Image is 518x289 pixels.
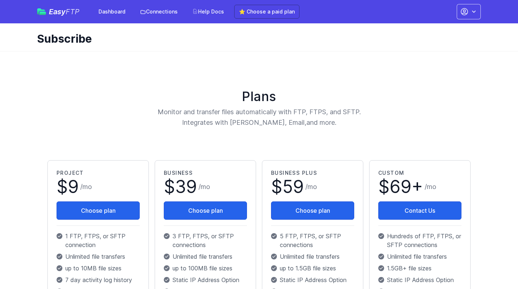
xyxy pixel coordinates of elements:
[201,183,210,190] span: mo
[271,264,354,273] p: up to 1.5GB file sizes
[378,232,461,249] p: Hundreds of FTP, FTPS, or SFTP connections
[80,182,92,192] span: /
[378,169,461,177] h2: Custom
[37,8,46,15] img: easyftp_logo.png
[45,89,473,104] h1: Plans
[164,232,247,249] p: 3 FTP, FTPS, or SFTP connections
[164,252,247,261] p: Unlimited file transfers
[378,252,461,261] p: Unlimited file transfers
[57,264,140,273] p: up to 10MB file sizes
[175,176,197,197] span: 39
[271,252,354,261] p: Unlimited file transfers
[427,183,436,190] span: mo
[57,275,140,284] p: 7 day activity log history
[37,32,475,45] h1: Subscribe
[164,178,197,196] span: $
[164,169,247,177] h2: Business
[234,5,299,19] a: ⭐ Choose a paid plan
[116,107,402,128] p: Monitor and transfer files automatically with FTP, FTPS, and SFTP. Integrates with [PERSON_NAME],...
[271,201,354,220] button: Choose plan
[282,176,304,197] span: 59
[271,169,354,177] h2: Business Plus
[308,183,317,190] span: mo
[305,182,317,192] span: /
[271,275,354,284] p: Static IP Address Option
[164,275,247,284] p: Static IP Address Option
[136,5,182,18] a: Connections
[378,264,461,273] p: 1.5GB+ file sizes
[271,178,304,196] span: $
[390,176,423,197] span: 69+
[198,182,210,192] span: /
[68,176,79,197] span: 9
[378,275,461,284] p: Static IP Address Option
[66,7,80,16] span: FTP
[164,264,247,273] p: up to 100MB file sizes
[57,252,140,261] p: Unlimited file transfers
[82,183,92,190] span: mo
[57,178,79,196] span: $
[94,5,130,18] a: Dashboard
[378,201,461,220] a: Contact Us
[57,169,140,177] h2: Project
[57,201,140,220] button: Choose plan
[49,8,80,15] span: Easy
[188,5,228,18] a: Help Docs
[271,232,354,249] p: 5 FTP, FTPS, or SFTP connections
[57,232,140,249] p: 1 FTP, FTPS, or SFTP connection
[37,8,80,15] a: EasyFTP
[378,178,423,196] span: $
[164,201,247,220] button: Choose plan
[425,182,436,192] span: /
